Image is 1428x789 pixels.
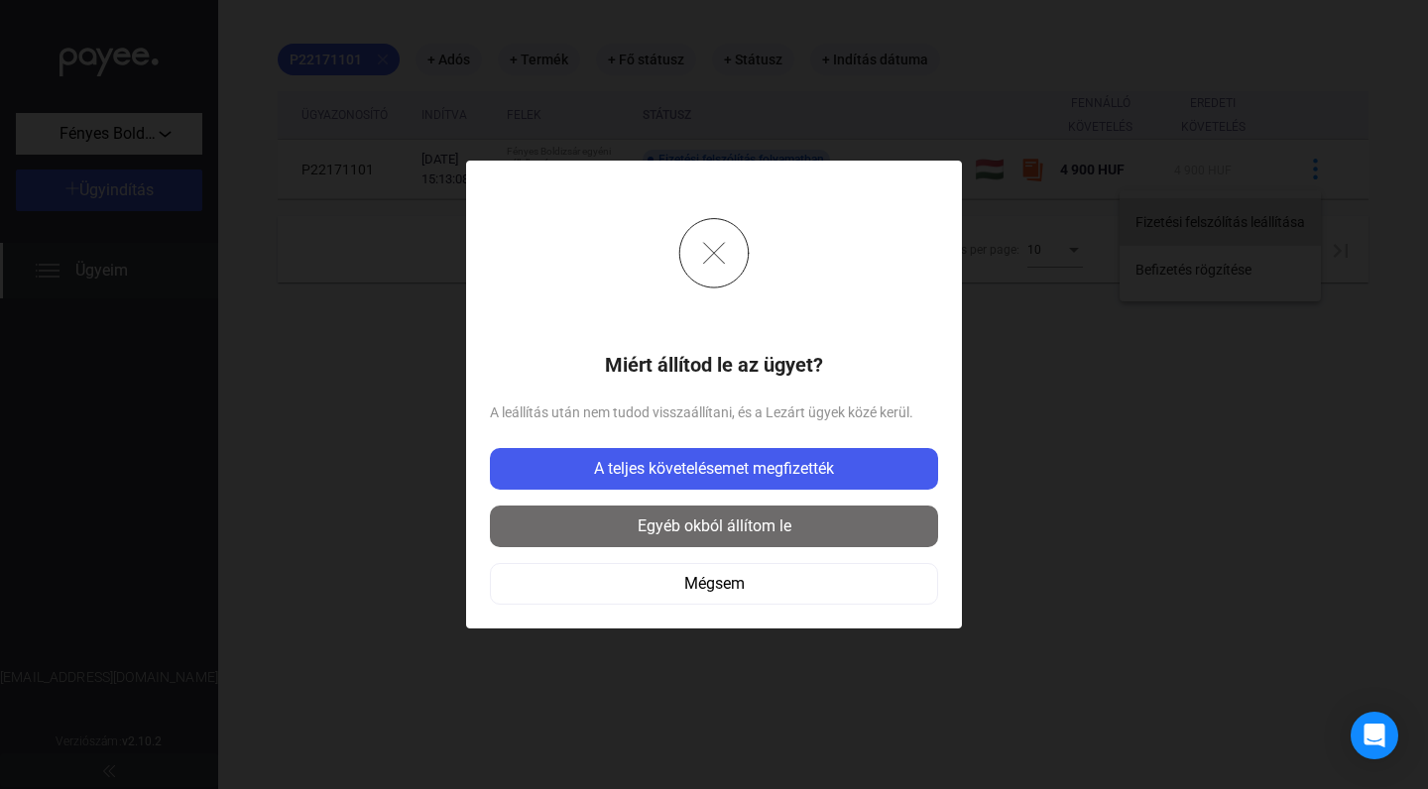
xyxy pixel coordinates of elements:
div: A teljes követelésemet megfizették [496,457,932,481]
div: Egyéb okból állítom le [496,514,932,538]
button: A teljes követelésemet megfizették [490,448,938,490]
div: Open Intercom Messenger [1351,712,1398,759]
button: Mégsem [490,563,938,605]
h1: Miért állítod le az ügyet? [490,353,938,377]
img: cross-grey-circle.svg [678,218,750,288]
span: A leállítás után nem tudod visszaállítani, és a Lezárt ügyek közé kerül. [490,400,938,424]
button: Egyéb okból állítom le [490,506,938,547]
div: Mégsem [497,572,931,596]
